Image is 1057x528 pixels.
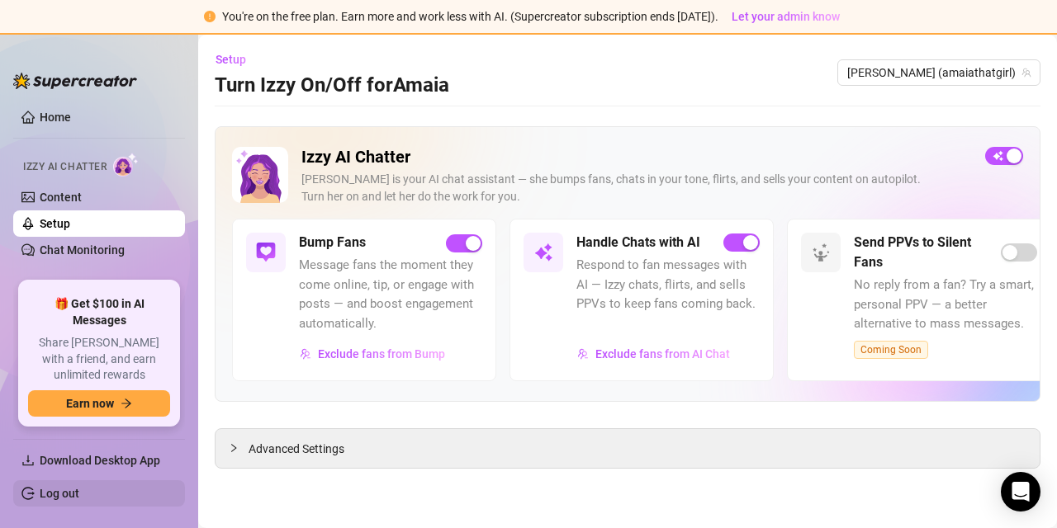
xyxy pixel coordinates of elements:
img: Izzy AI Chatter [232,147,288,203]
span: arrow-right [121,398,132,409]
span: Message fans the moment they come online, tip, or engage with posts — and boost engagement automa... [299,256,482,333]
img: svg%3e [256,243,276,262]
button: Setup [215,46,259,73]
span: Advanced Settings [249,440,344,458]
span: Setup [216,53,246,66]
h5: Send PPVs to Silent Fans [854,233,1001,272]
img: svg%3e [533,243,553,262]
span: Exclude fans from Bump [318,347,445,361]
a: Home [40,111,71,124]
div: Open Intercom Messenger [1001,472,1040,511]
img: svg%3e [811,243,831,262]
h3: Turn Izzy On/Off for Amaia [215,73,449,99]
span: download [21,454,35,467]
span: Share [PERSON_NAME] with a friend, and earn unlimited rewards [28,335,170,384]
span: Amaia (amaiathatgirl) [847,60,1031,85]
span: Respond to fan messages with AI — Izzy chats, flirts, and sells PPVs to keep fans coming back. [576,256,760,314]
span: exclamation-circle [204,11,216,22]
button: Exclude fans from AI Chat [576,341,731,367]
span: Exclude fans from AI Chat [595,347,730,361]
span: Earn now [66,397,114,410]
span: Izzy AI Chatter [23,159,107,175]
img: AI Chatter [113,153,139,177]
img: svg%3e [577,348,589,360]
h5: Bump Fans [299,233,366,252]
span: You're on the free plan. Earn more and work less with AI. (Supercreator subscription ends [DATE]). [222,10,718,23]
button: Earn nowarrow-right [28,390,170,417]
a: Log out [40,487,79,500]
h2: Izzy AI Chatter [301,147,972,167]
span: Let your admin know [732,10,840,23]
span: collapsed [229,443,239,453]
span: 🎁 Get $100 in AI Messages [28,296,170,328]
button: Exclude fans from Bump [299,341,446,367]
img: svg%3e [300,348,311,360]
span: No reply from a fan? Try a smart, personal PPV — a better alternative to mass messages. [854,276,1037,334]
a: Setup [40,217,70,230]
div: [PERSON_NAME] is your AI chat assistant — she bumps fans, chats in your tone, flirts, and sells y... [301,171,972,205]
span: Download Desktop App [40,454,160,467]
span: team [1021,68,1031,78]
a: Chat Monitoring [40,243,125,257]
span: Coming Soon [854,341,928,359]
h5: Handle Chats with AI [576,233,700,252]
div: collapsed [229,439,249,457]
img: logo-BBDzfeDw.svg [13,73,137,89]
a: Content [40,191,82,204]
button: Let your admin know [725,7,846,26]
